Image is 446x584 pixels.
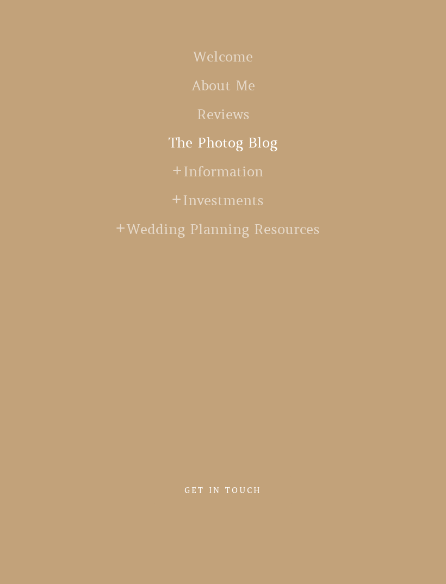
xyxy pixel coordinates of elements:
[127,222,320,238] span: Wedding Planning Resources
[191,77,255,106] a: About Me
[197,106,250,135] a: Reviews
[183,164,263,180] span: Information
[184,485,261,495] span: Get in touch
[183,193,264,209] span: Investments
[193,48,253,77] a: Welcome
[169,134,277,163] a: The Photog Blog
[154,474,291,507] a: Get in touch
[183,163,263,192] a: Information
[127,221,320,250] a: Wedding Planning Resources
[183,192,264,221] a: Investments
